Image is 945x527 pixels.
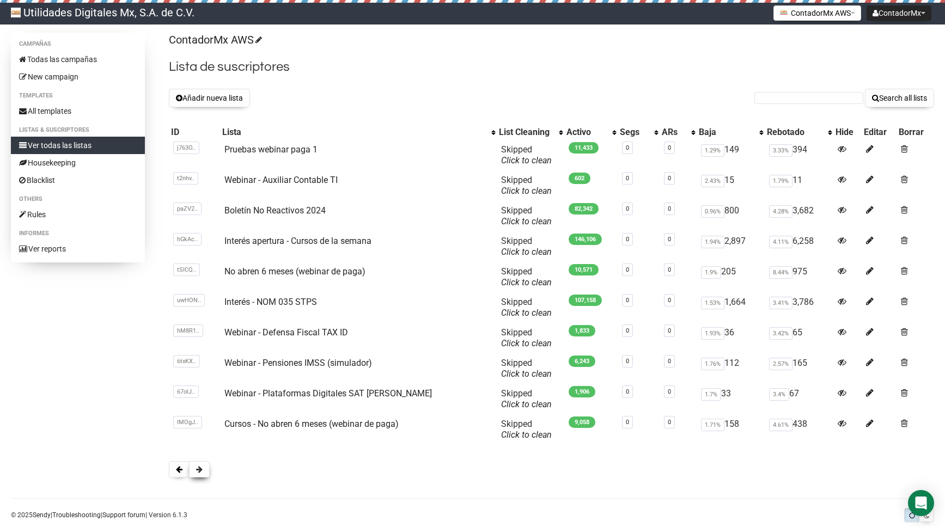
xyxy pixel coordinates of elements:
td: 165 [765,353,833,384]
a: 0 [668,297,671,304]
span: t2nhv.. [173,172,198,185]
th: ID: No sort applied, sorting is disabled [169,125,221,140]
span: 10,571 [569,264,599,275]
span: 1.94% [701,236,724,248]
span: Skipped [501,266,552,287]
span: 1.79% [769,175,792,187]
span: 0.96% [701,205,724,218]
span: 602 [569,173,590,184]
li: Campañas [11,38,145,51]
span: tSICQ.. [173,263,200,276]
span: Skipped [501,144,552,166]
a: Webinar - Defensa Fiscal TAX ID [224,327,348,338]
a: 0 [668,388,671,395]
a: Pruebas webinar paga 1 [224,144,318,155]
a: Housekeeping [11,154,145,171]
a: Click to clean [501,155,552,166]
img: 214e50dfb8bad0c36716e81a4a6f82d2 [11,8,21,17]
span: Skipped [501,358,552,379]
a: 0 [626,175,629,182]
span: 11,433 [569,142,599,154]
li: Others [11,193,145,206]
th: List Cleaning: No sort applied, activate to apply an ascending sort [497,125,564,140]
button: ContadorMx [867,5,931,21]
span: 3.33% [769,144,792,157]
td: 800 [697,201,765,231]
td: 33 [697,384,765,414]
span: 4.61% [769,419,792,431]
span: hM8R1.. [173,324,203,337]
span: 4.11% [769,236,792,248]
span: 1.93% [701,327,724,340]
span: 2.57% [769,358,792,370]
td: 1,664 [697,292,765,323]
a: New campaign [11,68,145,85]
button: ContadorMx AWS [773,5,861,21]
td: 3,786 [765,292,833,323]
a: 0 [668,419,671,426]
td: 394 [765,140,833,170]
a: Click to clean [501,399,552,409]
span: 1,833 [569,325,595,336]
a: Click to clean [501,277,552,287]
div: ARs [662,127,686,138]
a: Click to clean [501,186,552,196]
a: 0 [668,327,671,334]
a: Click to clean [501,369,552,379]
span: 1.29% [701,144,724,157]
div: Baja [699,127,754,138]
li: Templates [11,89,145,102]
div: Borrar [899,127,932,138]
div: Rebotado [767,127,822,138]
a: Blacklist [11,171,145,189]
a: Interés apertura - Cursos de la semana [224,236,371,246]
a: Sendy [33,511,51,519]
th: Rebotado: No sort applied, activate to apply an ascending sort [765,125,833,140]
span: 1.9% [701,266,721,279]
a: 0 [626,297,629,304]
a: Webinar - Plataformas Digitales SAT [PERSON_NAME] [224,388,432,399]
a: 0 [668,358,671,365]
span: paZV2.. [173,203,202,215]
a: Click to clean [501,216,552,226]
td: 112 [697,353,765,384]
a: 0 [626,327,629,334]
li: Listas & Suscriptores [11,124,145,137]
h2: Lista de suscriptores [169,57,934,77]
button: Añadir nueva lista [169,89,250,107]
span: 1,906 [569,386,595,397]
span: Skipped [501,419,552,440]
a: 0 [626,388,629,395]
span: Skipped [501,327,552,348]
span: 6,243 [569,356,595,367]
div: List Cleaning [499,127,553,138]
a: Webinar - Auxiliar Contable TI [224,175,338,185]
a: ContadorMx AWS [169,33,260,46]
a: Todas las campañas [11,51,145,68]
a: 0 [668,175,671,182]
span: Skipped [501,388,552,409]
th: Editar: No sort applied, sorting is disabled [862,125,897,140]
span: 67olJ.. [173,385,199,398]
span: 107,158 [569,295,602,306]
span: 3.4% [769,388,789,401]
th: Hide: No sort applied, sorting is disabled [833,125,862,140]
td: 3,682 [765,201,833,231]
span: 1.76% [701,358,724,370]
a: Troubleshooting [52,511,101,519]
a: Ver reports [11,240,145,258]
th: Activo: No sort applied, activate to apply an ascending sort [564,125,618,140]
a: 0 [668,205,671,212]
div: Hide [836,127,859,138]
span: 4.28% [769,205,792,218]
a: Click to clean [501,247,552,257]
a: Boletín No Reactivos 2024 [224,205,326,216]
div: Lista [222,127,486,138]
div: Open Intercom Messenger [908,490,934,516]
span: Skipped [501,236,552,257]
a: No abren 6 meses (webinar de paga) [224,266,365,277]
a: Rules [11,206,145,223]
div: Segs [620,127,649,138]
div: Activo [566,127,607,138]
a: All templates [11,102,145,120]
